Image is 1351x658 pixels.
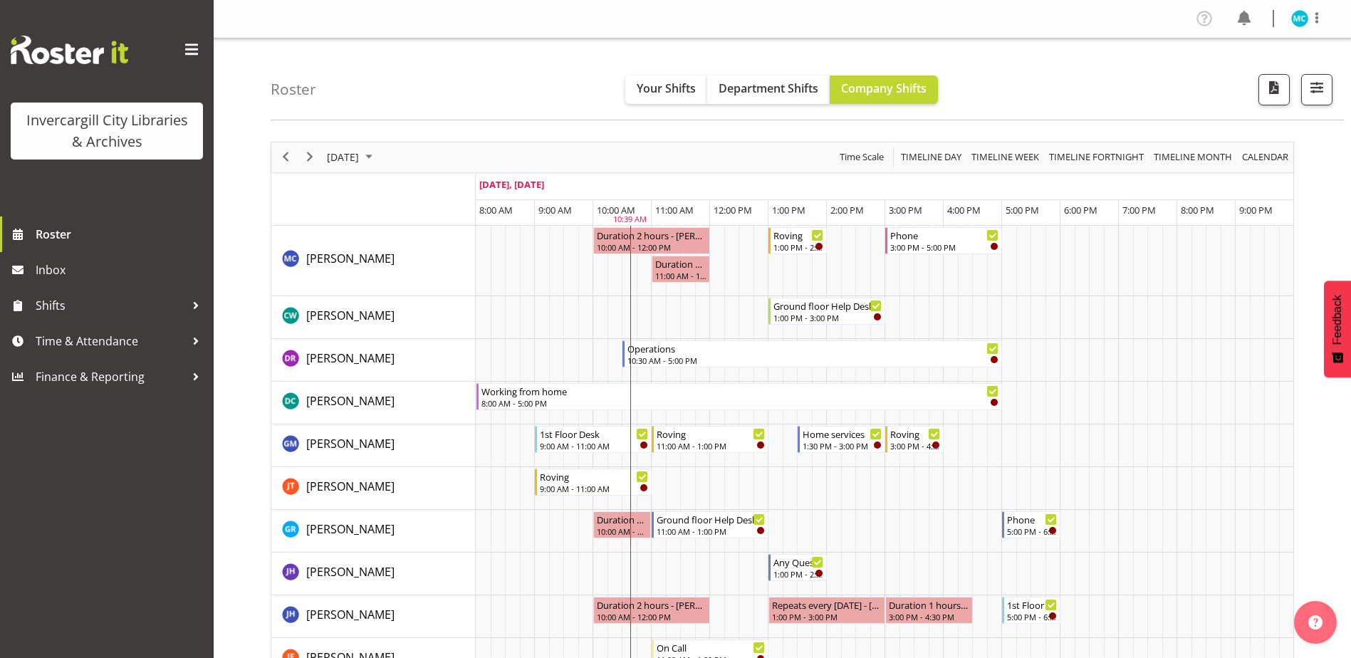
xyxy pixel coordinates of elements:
span: [PERSON_NAME] [306,350,395,366]
div: Home services [803,427,882,441]
div: Aurora Catu"s event - Duration 1 hours - Aurora Catu Begin From Wednesday, September 17, 2025 at ... [652,256,710,283]
span: [PERSON_NAME] [306,308,395,323]
span: Timeline Week [970,148,1040,166]
div: On Call [657,640,765,654]
div: Duration 2 hours - [PERSON_NAME] [597,228,706,242]
button: Company Shifts [830,75,938,104]
button: Previous [276,148,296,166]
div: Debra Robinson"s event - Operations Begin From Wednesday, September 17, 2025 at 10:30:00 AM GMT+1... [622,340,1002,367]
td: Jill Harpur resource [271,553,476,595]
div: previous period [273,142,298,172]
div: 11:00 AM - 1:00 PM [657,526,765,537]
div: Roving [657,427,765,441]
div: 3:00 PM - 4:30 PM [889,611,969,622]
a: [PERSON_NAME] [306,521,395,538]
div: 10:00 AM - 10:59 AM [597,526,647,537]
div: 1:00 PM - 3:00 PM [772,611,882,622]
div: Jill Harpur"s event - Any Questions Begin From Wednesday, September 17, 2025 at 1:00:00 PM GMT+12... [768,554,827,581]
button: Fortnight [1047,148,1147,166]
td: Gabriel McKay Smith resource [271,424,476,467]
div: 11:00 AM - 1:00 PM [657,440,765,451]
button: Timeline Month [1152,148,1235,166]
td: Jillian Hunter resource [271,595,476,638]
span: [PERSON_NAME] [306,479,395,494]
span: Finance & Reporting [36,366,185,387]
span: Company Shifts [841,80,927,96]
span: 9:00 PM [1239,204,1273,216]
span: 7:00 PM [1122,204,1156,216]
span: 2:00 PM [830,204,864,216]
button: Timeline Day [899,148,964,166]
img: help-xxl-2.png [1308,615,1323,630]
div: Glen Tomlinson"s event - Roving Begin From Wednesday, September 17, 2025 at 9:00:00 AM GMT+12:00 ... [535,469,652,496]
a: [PERSON_NAME] [306,307,395,324]
div: 9:00 AM - 11:00 AM [540,440,648,451]
div: Repeats every [DATE] - [PERSON_NAME] [772,597,882,612]
div: Duration 0 hours - [PERSON_NAME] [597,512,647,526]
span: 3:00 PM [889,204,922,216]
span: calendar [1241,148,1290,166]
div: 5:00 PM - 6:00 PM [1007,611,1057,622]
div: Gabriel McKay Smith"s event - Home services Begin From Wednesday, September 17, 2025 at 1:30:00 P... [798,426,885,453]
div: Catherine Wilson"s event - Ground floor Help Desk Begin From Wednesday, September 17, 2025 at 1:0... [768,298,885,325]
div: Roving [890,427,940,441]
div: Grace Roscoe-Squires"s event - Phone Begin From Wednesday, September 17, 2025 at 5:00:00 PM GMT+1... [1002,511,1060,538]
button: Time Scale [838,148,887,166]
span: Timeline Day [899,148,963,166]
span: [PERSON_NAME] [306,393,395,409]
div: Ground floor Help Desk [657,512,765,526]
span: 8:00 PM [1181,204,1214,216]
a: [PERSON_NAME] [306,350,395,367]
div: Roving [773,228,823,242]
div: next period [298,142,322,172]
div: Jillian Hunter"s event - Repeats every wednesday - Jillian Hunter Begin From Wednesday, September... [768,597,885,624]
td: Catherine Wilson resource [271,296,476,339]
span: 8:00 AM [479,204,513,216]
a: [PERSON_NAME] [306,563,395,580]
div: 1:00 PM - 3:00 PM [773,312,882,323]
span: Time Scale [838,148,885,166]
span: [DATE] [325,148,360,166]
td: Donald Cunningham resource [271,382,476,424]
span: Roster [36,224,207,245]
div: 10:00 AM - 12:00 PM [597,241,706,253]
button: Your Shifts [625,75,707,104]
h4: Roster [271,81,316,98]
button: Feedback - Show survey [1324,281,1351,377]
span: 4:00 PM [947,204,981,216]
span: 1:00 PM [772,204,805,216]
span: [PERSON_NAME] [306,564,395,580]
span: Shifts [36,295,185,316]
div: Jillian Hunter"s event - Duration 2 hours - Jillian Hunter Begin From Wednesday, September 17, 20... [593,597,710,624]
div: 1:00 PM - 2:00 PM [773,241,823,253]
a: [PERSON_NAME] [306,606,395,623]
span: Inbox [36,259,207,281]
div: Grace Roscoe-Squires"s event - Duration 0 hours - Grace Roscoe-Squires Begin From Wednesday, Sept... [593,511,651,538]
div: Duration 2 hours - [PERSON_NAME] [597,597,706,612]
div: 10:39 AM [613,214,647,226]
div: Aurora Catu"s event - Phone Begin From Wednesday, September 17, 2025 at 3:00:00 PM GMT+12:00 Ends... [885,227,1002,254]
div: 11:00 AM - 12:00 PM [655,270,706,281]
div: Donald Cunningham"s event - Working from home Begin From Wednesday, September 17, 2025 at 8:00:00... [476,383,1002,410]
a: [PERSON_NAME] [306,478,395,495]
span: [PERSON_NAME] [306,251,395,266]
span: 11:00 AM [655,204,694,216]
span: Timeline Month [1152,148,1233,166]
div: 1st Floor Desk [1007,597,1057,612]
div: 1:30 PM - 3:00 PM [803,440,882,451]
button: September 2025 [325,148,379,166]
div: Duration 1 hours - [PERSON_NAME] [655,256,706,271]
div: Gabriel McKay Smith"s event - 1st Floor Desk Begin From Wednesday, September 17, 2025 at 9:00:00 ... [535,426,652,453]
div: Phone [1007,512,1057,526]
div: Ground floor Help Desk [773,298,882,313]
span: Timeline Fortnight [1048,148,1145,166]
a: [PERSON_NAME] [306,435,395,452]
div: 10:30 AM - 5:00 PM [627,355,998,366]
button: Department Shifts [707,75,830,104]
span: 6:00 PM [1064,204,1097,216]
div: Gabriel McKay Smith"s event - Roving Begin From Wednesday, September 17, 2025 at 11:00:00 AM GMT+... [652,426,768,453]
td: Debra Robinson resource [271,339,476,382]
div: Any Questions [773,555,823,569]
div: Grace Roscoe-Squires"s event - Ground floor Help Desk Begin From Wednesday, September 17, 2025 at... [652,511,768,538]
a: [PERSON_NAME] [306,250,395,267]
